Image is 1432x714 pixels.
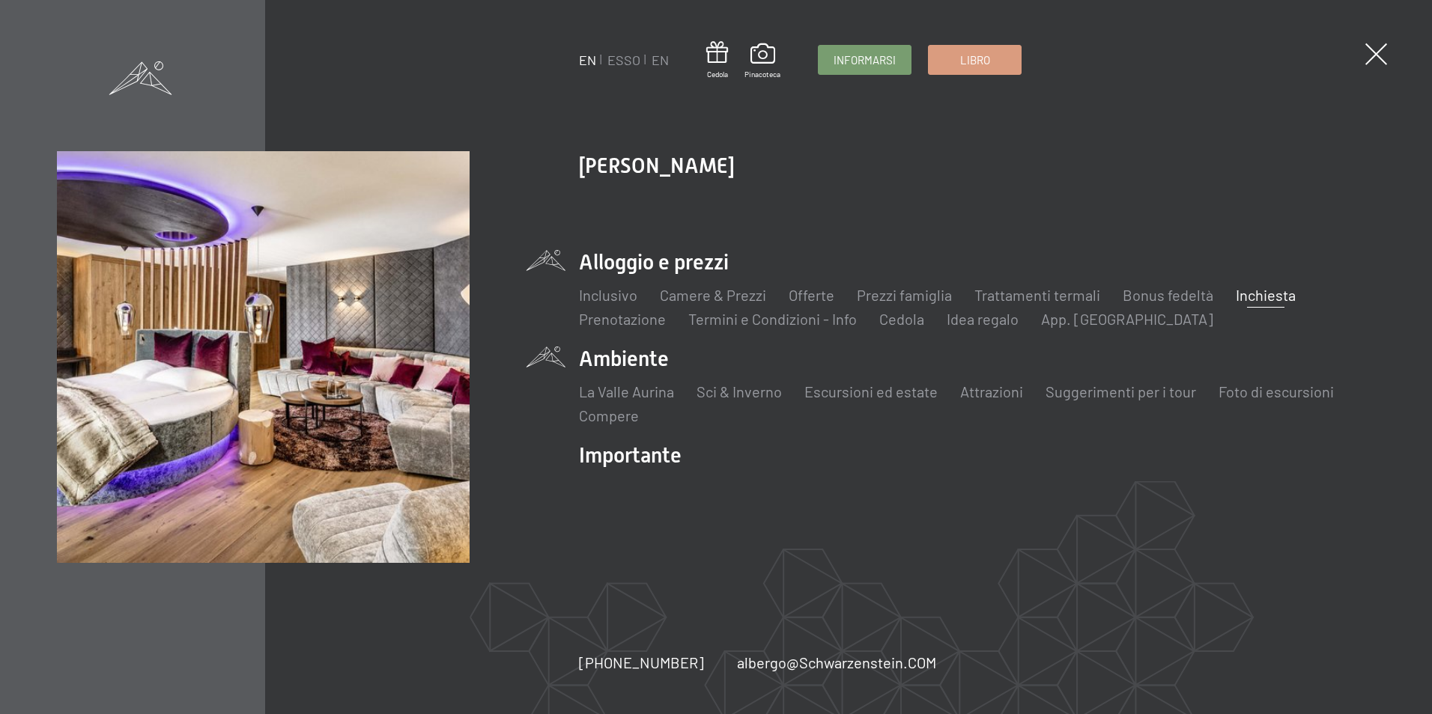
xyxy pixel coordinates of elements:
a: Inchiesta [1236,286,1296,304]
a: Offerte [789,286,834,304]
font: COM [908,653,936,671]
a: EN [579,52,596,68]
a: Escursioni ed estate [804,382,938,400]
a: Cedola [706,41,728,79]
a: Foto di escursioni [1219,382,1334,400]
font: albergo@ [737,653,799,671]
span: Libro [960,52,990,68]
a: Prenotazione [579,310,666,328]
a: App. [GEOGRAPHIC_DATA] [1041,310,1213,328]
a: Idea regalo [947,310,1019,328]
span: Cedola [706,69,728,79]
span: Pinacoteca [744,69,780,79]
a: Prezzi famiglia [857,286,952,304]
a: Termini e Condizioni - Info [688,310,857,328]
a: Libro [929,46,1021,74]
a: albergo@Schwarzenstein.COM [737,652,936,673]
font: Schwarzenstein. [799,653,908,671]
a: Inclusivo [579,286,637,304]
a: [PHONE_NUMBER] [579,652,704,673]
a: ESSO [607,52,640,68]
a: Trattamenti termali [974,286,1100,304]
a: EN [652,52,669,68]
a: Camere & Prezzi [660,286,766,304]
a: Suggerimenti per i tour [1046,382,1196,400]
a: Informarsi [819,46,911,74]
a: Cedola [879,310,924,328]
span: [PHONE_NUMBER] [579,653,704,671]
a: Sci & Inverno [697,382,782,400]
a: Pinacoteca [744,43,780,79]
a: La Valle Aurina [579,382,674,400]
span: Informarsi [834,52,896,68]
a: Bonus fedeltà [1123,286,1213,304]
a: Attrazioni [960,382,1023,400]
a: Compere [579,406,639,424]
